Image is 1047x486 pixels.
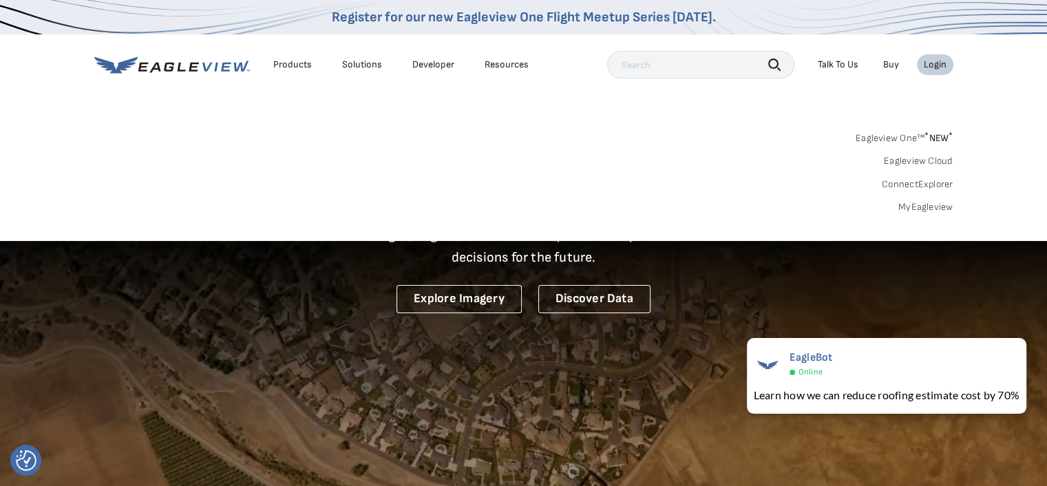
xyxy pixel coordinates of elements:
[485,59,529,71] div: Resources
[607,51,794,78] input: Search
[332,9,716,25] a: Register for our new Eagleview One Flight Meetup Series [DATE].
[16,450,36,471] img: Revisit consent button
[924,59,946,71] div: Login
[790,351,833,364] span: EagleBot
[799,367,823,377] span: Online
[856,128,953,144] a: Eagleview One™*NEW*
[882,178,953,191] a: ConnectExplorer
[342,59,382,71] div: Solutions
[396,285,522,313] a: Explore Imagery
[754,351,781,379] img: EagleBot
[538,285,651,313] a: Discover Data
[883,59,899,71] a: Buy
[818,59,858,71] div: Talk To Us
[16,450,36,471] button: Consent Preferences
[924,132,953,144] span: NEW
[754,387,1019,403] div: Learn how we can reduce roofing estimate cost by 70%
[898,201,953,213] a: MyEagleview
[412,59,454,71] a: Developer
[273,59,312,71] div: Products
[884,155,953,167] a: Eagleview Cloud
